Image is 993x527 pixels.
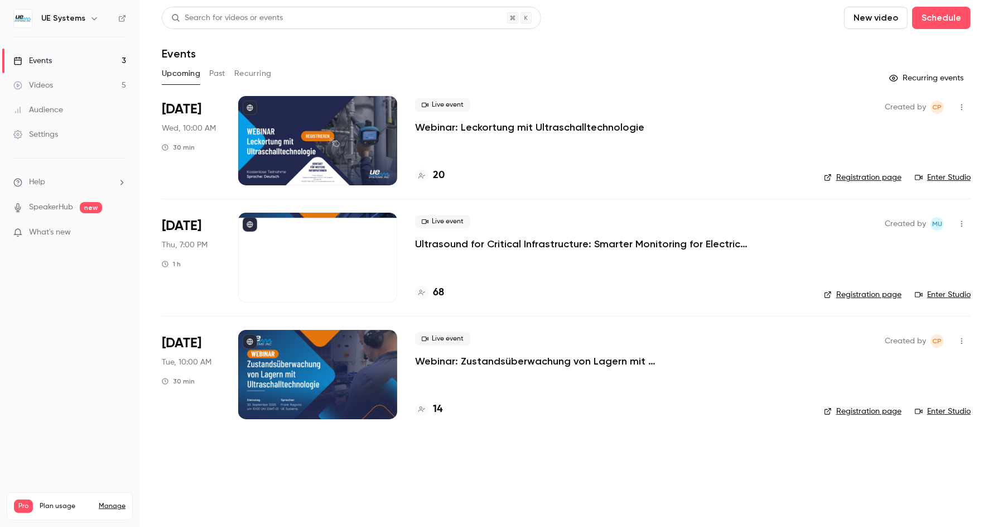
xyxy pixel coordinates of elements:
a: Enter Studio [915,289,971,300]
img: UE Systems [14,9,32,27]
span: Help [29,176,45,188]
span: Tue, 10:00 AM [162,357,211,368]
span: Created by [885,217,926,231]
a: Webinar: Leckortung mit Ultraschalltechnologie [415,121,644,134]
div: 30 min [162,377,195,386]
span: Pro [14,500,33,513]
span: Marketing UE Systems [931,217,944,231]
div: Search for videos or events [171,12,283,24]
span: Live event [415,98,470,112]
div: Sep 17 Wed, 10:00 AM (Europe/Amsterdam) [162,96,220,185]
iframe: Noticeable Trigger [113,228,126,238]
div: Settings [13,129,58,140]
div: Domain Overview [42,66,100,73]
span: [DATE] [162,334,201,352]
span: Cláudia Pereira [931,334,944,348]
h4: 68 [433,285,444,300]
h6: UE Systems [41,13,85,24]
span: Live event [415,215,470,228]
a: Enter Studio [915,172,971,183]
img: logo_orange.svg [18,18,27,27]
h1: Events [162,47,196,60]
span: MU [932,217,942,231]
button: Upcoming [162,65,200,83]
a: Ultrasound for Critical Infrastructure: Smarter Monitoring for Electrical Systems [415,237,750,251]
span: Live event [415,332,470,346]
img: tab_domain_overview_orange.svg [30,65,39,74]
span: [DATE] [162,217,201,235]
span: [DATE] [162,100,201,118]
img: tab_keywords_by_traffic_grey.svg [111,65,120,74]
span: Wed, 10:00 AM [162,123,216,134]
div: Videos [13,80,53,91]
a: 20 [415,168,445,183]
a: Registration page [824,172,902,183]
div: Sep 30 Tue, 10:00 AM (Europe/Amsterdam) [162,330,220,419]
span: Created by [885,334,926,348]
span: Created by [885,100,926,114]
div: Sep 18 Thu, 1:00 PM (America/New York) [162,213,220,302]
span: Thu, 7:00 PM [162,239,208,251]
a: Enter Studio [915,406,971,417]
div: Keywords by Traffic [123,66,188,73]
span: CP [933,100,942,114]
a: 14 [415,402,442,417]
img: website_grey.svg [18,29,27,38]
a: Registration page [824,406,902,417]
div: v 4.0.25 [31,18,55,27]
span: What's new [29,227,71,238]
a: Registration page [824,289,902,300]
a: 68 [415,285,444,300]
button: Past [209,65,225,83]
span: new [80,202,102,213]
h4: 14 [433,402,442,417]
span: Cláudia Pereira [931,100,944,114]
div: 30 min [162,143,195,152]
button: Recurring [234,65,272,83]
button: Schedule [912,7,971,29]
span: Plan usage [40,502,92,511]
button: Recurring events [884,69,971,87]
span: CP [933,334,942,348]
div: Events [13,55,52,66]
div: Audience [13,104,63,116]
li: help-dropdown-opener [13,176,126,188]
a: Webinar: Zustandsüberwachung von Lagern mit Ultraschalltechnologie [415,354,750,368]
h4: 20 [433,168,445,183]
a: Manage [99,502,126,511]
a: SpeakerHub [29,202,73,213]
button: New video [844,7,908,29]
div: 1 h [162,260,181,269]
div: Domain: [DOMAIN_NAME] [29,29,123,38]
